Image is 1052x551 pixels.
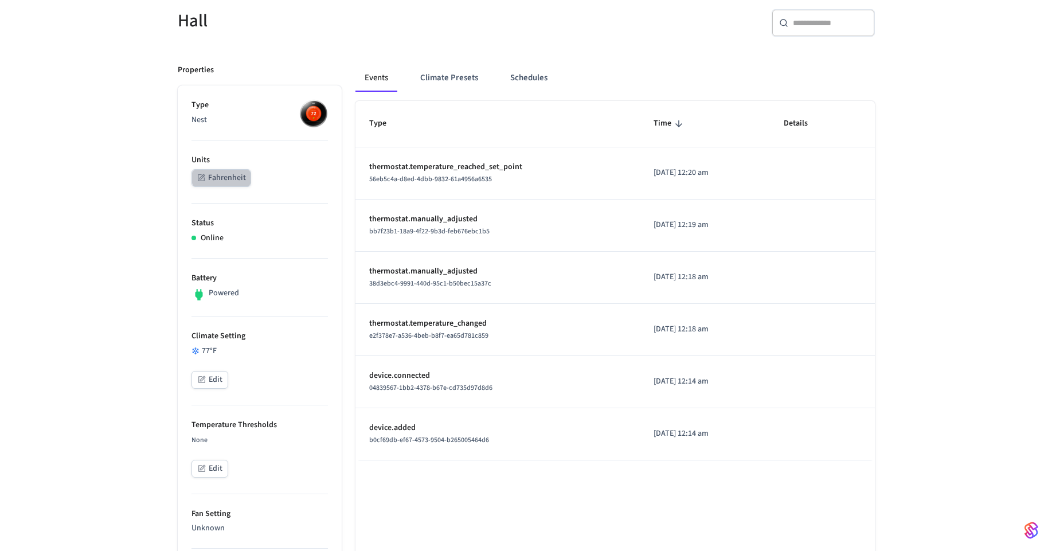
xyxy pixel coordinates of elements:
table: sticky table [355,101,875,460]
p: Temperature Thresholds [191,419,328,431]
p: [DATE] 12:18 am [654,323,756,335]
p: thermostat.temperature_reached_set_point [369,161,626,173]
button: Climate Presets [411,64,487,92]
p: [DATE] 12:18 am [654,271,756,283]
p: Properties [178,64,214,76]
p: Online [201,232,224,244]
p: Powered [209,287,239,299]
p: Fan Setting [191,508,328,520]
p: [DATE] 12:20 am [654,167,756,179]
p: [DATE] 12:19 am [654,219,756,231]
p: [DATE] 12:14 am [654,428,756,440]
button: Events [355,64,397,92]
p: Nest [191,114,328,126]
p: thermostat.manually_adjusted [369,265,626,278]
p: device.added [369,422,626,434]
p: thermostat.manually_adjusted [369,213,626,225]
span: e2f378e7-a536-4beb-b8f7-ea65d781c859 [369,331,488,341]
img: nest_learning_thermostat [299,99,328,128]
button: Edit [191,371,228,389]
p: Units [191,154,328,166]
span: 38d3ebc4-9991-440d-95c1-b50bec15a37c [369,279,491,288]
p: thermostat.temperature_changed [369,318,626,330]
span: Details [784,115,823,132]
span: None [191,435,208,445]
p: Status [191,217,328,229]
p: [DATE] 12:14 am [654,376,756,388]
span: bb7f23b1-18a9-4f22-9b3d-feb676ebc1b5 [369,226,490,236]
img: SeamLogoGradient.69752ec5.svg [1024,521,1038,540]
button: Schedules [501,64,557,92]
span: Time [654,115,686,132]
span: 56eb5c4a-d8ed-4dbb-9832-61a4956a6535 [369,174,492,184]
p: Type [191,99,328,111]
div: 77 °F [191,345,328,357]
span: Type [369,115,401,132]
span: 04839567-1bb2-4378-b67e-cd735d97d8d6 [369,383,492,393]
button: Edit [191,460,228,478]
button: Fahrenheit [191,169,251,187]
p: Unknown [191,522,328,534]
p: Climate Setting [191,330,328,342]
p: device.connected [369,370,626,382]
h5: Hall [178,9,519,33]
span: b0cf69db-ef67-4573-9504-b265005464d6 [369,435,489,445]
p: Battery [191,272,328,284]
